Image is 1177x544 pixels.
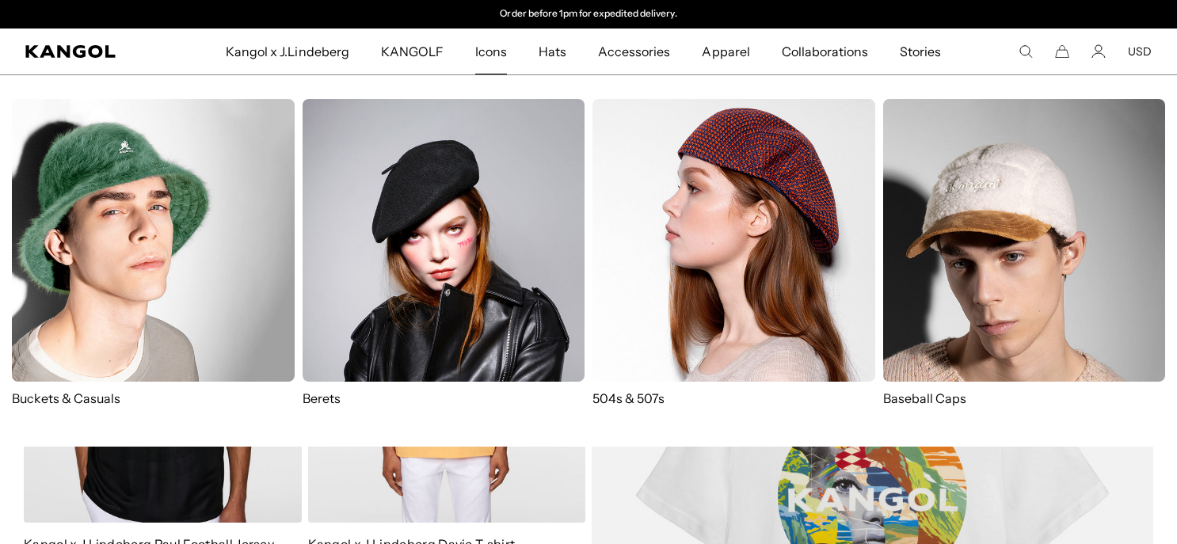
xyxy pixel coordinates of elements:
[425,8,752,21] slideshow-component: Announcement bar
[500,8,676,21] p: Order before 1pm for expedited delivery.
[425,8,752,21] div: 2 of 2
[425,8,752,21] div: Announcement
[210,29,365,74] a: Kangol x J.Lindeberg
[12,99,295,407] a: Buckets & Casuals
[702,29,749,74] span: Apparel
[303,390,585,407] p: Berets
[1128,44,1152,59] button: USD
[1055,44,1069,59] button: Cart
[1091,44,1106,59] a: Account
[883,99,1166,423] a: Baseball Caps
[598,29,670,74] span: Accessories
[782,29,868,74] span: Collaborations
[592,99,875,407] a: 504s & 507s
[459,29,523,74] a: Icons
[582,29,686,74] a: Accessories
[883,390,1166,407] p: Baseball Caps
[592,390,875,407] p: 504s & 507s
[25,45,148,58] a: Kangol
[523,29,582,74] a: Hats
[884,29,957,74] a: Stories
[475,29,507,74] span: Icons
[686,29,765,74] a: Apparel
[900,29,941,74] span: Stories
[1019,44,1033,59] summary: Search here
[539,29,566,74] span: Hats
[381,29,444,74] span: KANGOLF
[766,29,884,74] a: Collaborations
[303,99,585,407] a: Berets
[226,29,349,74] span: Kangol x J.Lindeberg
[365,29,459,74] a: KANGOLF
[12,390,295,407] p: Buckets & Casuals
